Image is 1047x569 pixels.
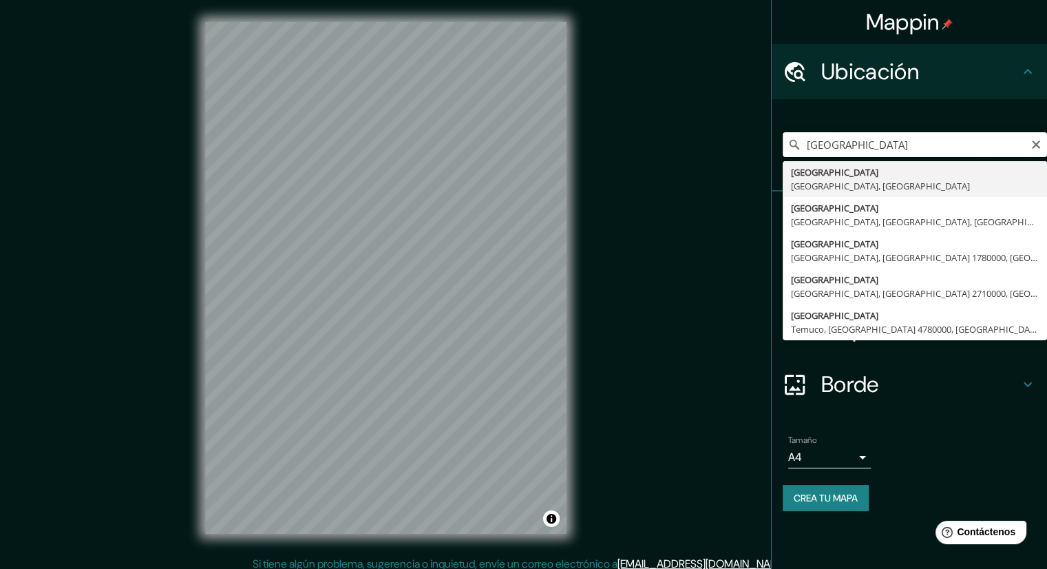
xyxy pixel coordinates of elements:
[794,492,858,504] font: Crea tu mapa
[783,132,1047,157] input: Elige tu ciudad o zona
[543,510,560,527] button: Activar o desactivar atribución
[772,247,1047,302] div: Estilo
[791,238,878,250] font: [GEOGRAPHIC_DATA]
[791,202,878,214] font: [GEOGRAPHIC_DATA]
[783,485,869,511] button: Crea tu mapa
[791,323,1043,335] font: Temuco, [GEOGRAPHIC_DATA] 4780000, [GEOGRAPHIC_DATA]
[791,309,878,322] font: [GEOGRAPHIC_DATA]
[205,22,567,534] canvas: Mapa
[788,435,816,446] font: Tamaño
[1030,137,1041,150] button: Claro
[791,273,878,286] font: [GEOGRAPHIC_DATA]
[821,57,919,86] font: Ubicación
[791,180,970,192] font: [GEOGRAPHIC_DATA], [GEOGRAPHIC_DATA]
[788,446,871,468] div: A4
[788,450,802,464] font: A4
[772,357,1047,412] div: Borde
[772,192,1047,247] div: Patas
[866,8,940,37] font: Mappin
[772,44,1047,99] div: Ubicación
[942,19,953,30] img: pin-icon.png
[791,166,878,178] font: [GEOGRAPHIC_DATA]
[821,370,879,399] font: Borde
[924,515,1032,554] iframe: Lanzador de widgets de ayuda
[772,302,1047,357] div: Disposición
